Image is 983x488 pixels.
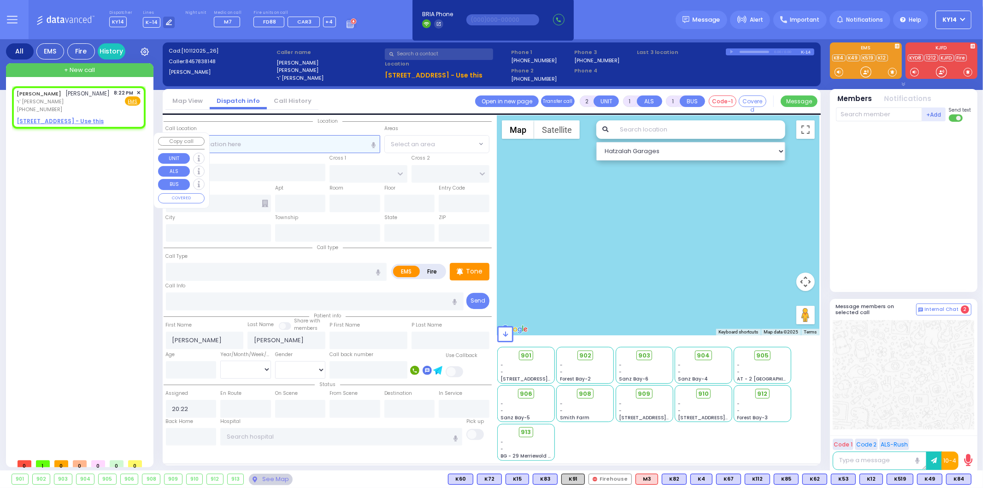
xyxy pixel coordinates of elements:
span: M7 [224,18,232,25]
span: [STREET_ADDRESS][PERSON_NAME] [501,375,588,382]
a: History [98,43,125,60]
span: 912 [758,389,768,399]
span: Phone 3 [574,48,634,56]
span: 905 [756,351,769,360]
label: ZIP [439,214,446,221]
label: Hospital [220,418,241,425]
label: Cad: [169,47,274,55]
div: All [6,43,34,60]
span: 8:22 PM [114,89,134,96]
label: P First Name [330,321,360,329]
span: - [501,407,504,414]
div: K15 [506,474,529,485]
span: KY14 [109,17,127,27]
span: - [678,407,681,414]
label: In Service [439,390,462,397]
label: Assigned [166,390,188,397]
button: Show satellite imagery [534,120,580,139]
label: Floor [384,184,395,192]
span: Call type [312,244,343,251]
div: BLS [533,474,558,485]
h5: Message members on selected call [836,304,916,315]
span: - [560,362,563,369]
label: ר' [PERSON_NAME] [277,74,382,82]
div: See map [249,474,292,485]
a: K519 [861,54,876,61]
div: ALS [636,474,658,485]
button: Code 1 [833,439,854,450]
div: K112 [745,474,770,485]
span: members [294,325,318,332]
span: ✕ [136,89,141,97]
button: Map camera controls [796,273,815,291]
span: Send text [949,107,971,113]
span: Sanz Bay-4 [678,375,708,382]
button: KY14 [936,11,971,29]
div: BLS [802,474,827,485]
span: BG - 29 Merriewold S. [501,452,553,459]
span: Phone 4 [574,67,634,75]
label: Fire units on call [253,10,336,16]
div: BLS [745,474,770,485]
input: Search location [614,120,785,139]
span: Important [790,16,819,24]
div: K84 [946,474,971,485]
label: Apt [275,184,283,192]
label: City [166,214,176,221]
div: BLS [831,474,856,485]
a: Open in new page [475,95,539,107]
div: 903 [54,474,72,484]
button: +Add [922,107,946,121]
label: [PERSON_NAME] [277,59,382,67]
label: Township [275,214,298,221]
span: Alert [750,16,763,24]
div: 912 [207,474,223,484]
span: 0 [110,460,124,467]
span: 2 [961,305,969,314]
label: Caller name [277,48,382,56]
a: Open this area in Google Maps (opens a new window) [500,323,530,335]
div: 901 [12,474,28,484]
a: Map View [165,96,210,105]
button: Covered [739,95,766,107]
div: K12 [859,474,883,485]
button: ALS [158,166,190,177]
label: From Scene [330,390,358,397]
span: - [678,369,681,375]
div: Firehouse [589,474,632,485]
button: Show street map [502,120,534,139]
span: - [501,369,504,375]
img: Logo [36,14,98,25]
u: EMS [128,98,138,105]
div: K4 [690,474,712,485]
button: Transfer call [541,95,575,107]
span: 8457838148 [185,58,216,65]
label: P Last Name [412,321,442,329]
label: KJFD [906,46,977,52]
span: - [501,362,504,369]
label: Room [330,184,343,192]
div: BLS [662,474,687,485]
button: COVERED [158,193,205,203]
div: BLS [448,474,473,485]
label: State [384,214,397,221]
button: Toggle fullscreen view [796,120,815,139]
a: K49 [847,54,860,61]
button: 10-4 [942,452,959,470]
label: Age [166,351,175,358]
label: [PHONE_NUMBER] [511,75,557,82]
label: Location [385,60,508,68]
button: ALS [637,95,662,107]
div: K-14 [801,48,814,55]
input: Search a contact [385,48,493,60]
span: [10112025_26] [181,47,218,54]
label: Call Location [166,125,197,132]
button: UNIT [594,95,619,107]
u: [STREET_ADDRESS] - Use this [385,71,483,80]
div: 904 [77,474,94,484]
span: - [560,369,563,375]
button: Internal Chat 2 [916,304,971,315]
span: Status [315,381,340,388]
a: K12 [877,54,888,61]
div: BLS [506,474,529,485]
